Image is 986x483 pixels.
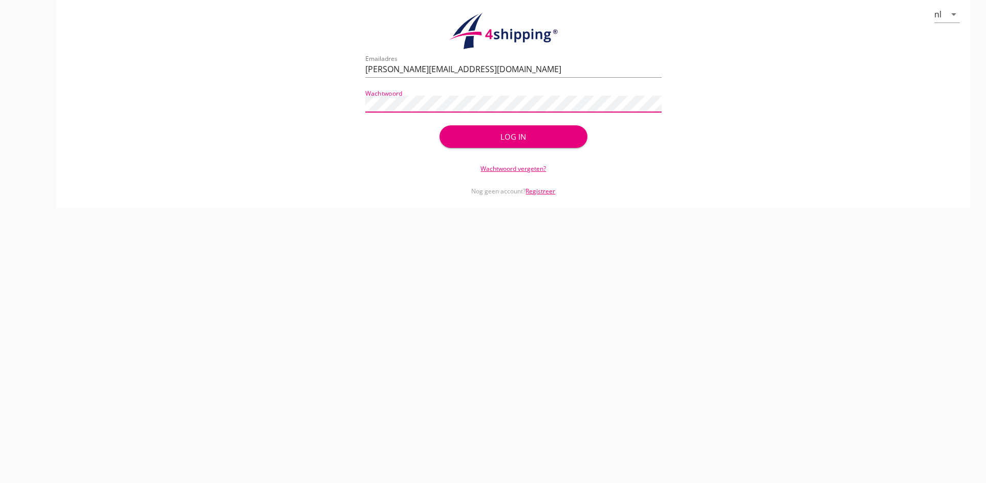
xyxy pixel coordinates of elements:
[365,173,662,196] div: Nog geen account?
[948,8,960,20] i: arrow_drop_down
[365,61,662,77] input: Emailadres
[525,187,555,195] a: Registreer
[480,164,546,173] a: Wachtwoord vergeten?
[934,10,941,19] div: nl
[440,125,587,148] button: Log in
[447,12,580,50] img: logo.1f945f1d.svg
[456,131,571,143] div: Log in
